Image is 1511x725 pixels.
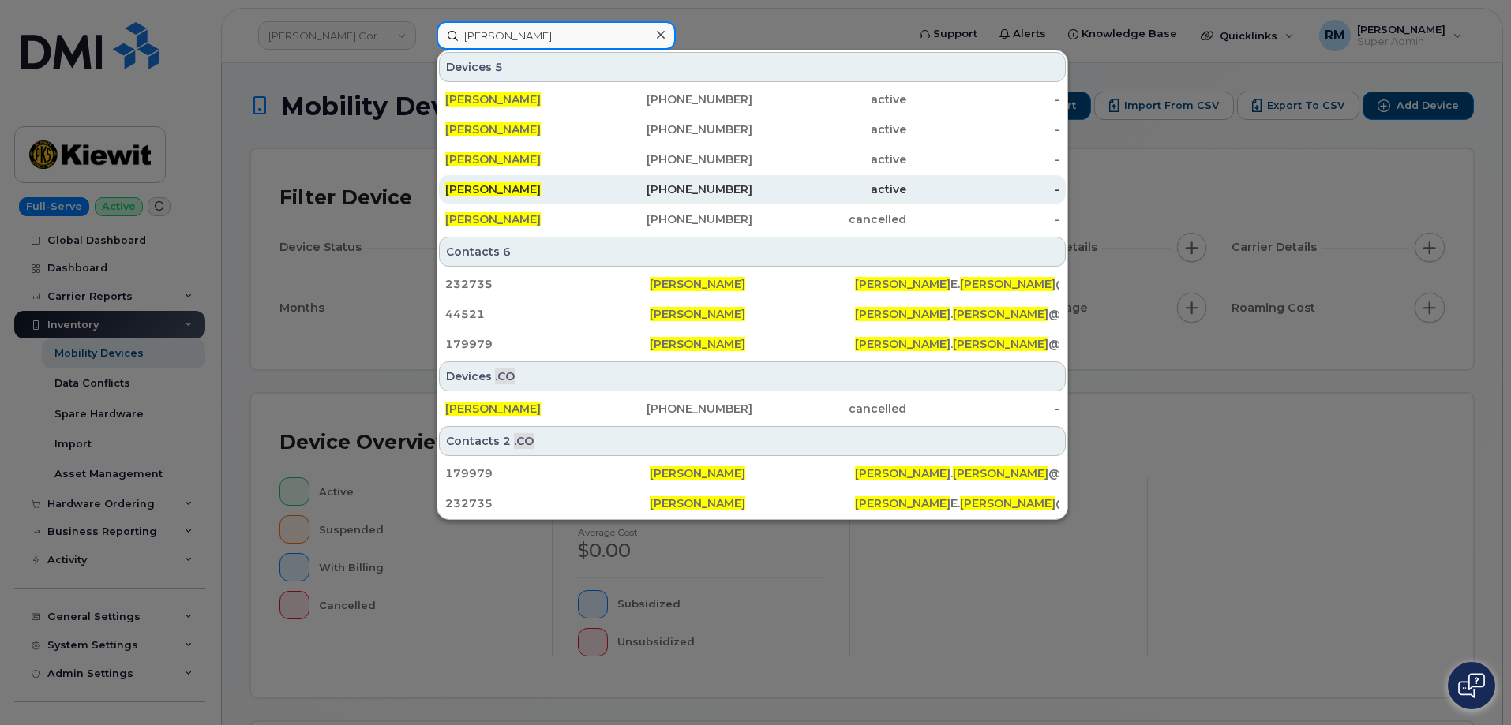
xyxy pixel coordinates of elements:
[445,402,541,416] span: [PERSON_NAME]
[445,92,541,107] span: [PERSON_NAME]
[445,306,650,322] div: 44521
[439,85,1066,114] a: [PERSON_NAME][PHONE_NUMBER]active-
[514,433,534,449] span: .CO
[855,306,1059,322] div: . @[DOMAIN_NAME]
[439,52,1066,82] div: Devices
[445,465,650,481] div: 179979
[439,361,1066,391] div: Devices
[960,277,1055,291] span: [PERSON_NAME]
[599,151,753,167] div: [PHONE_NUMBER]
[439,394,1066,423] a: [PERSON_NAME][PHONE_NUMBER]cancelled-
[599,401,753,417] div: [PHONE_NUMBER]
[752,211,906,227] div: cancelled
[439,459,1066,488] a: 179979[PERSON_NAME][PERSON_NAME].[PERSON_NAME]@[PERSON_NAME][DOMAIN_NAME]
[855,307,950,321] span: [PERSON_NAME]
[650,466,745,480] span: [PERSON_NAME]
[439,175,1066,204] a: [PERSON_NAME][PHONE_NUMBER]active-
[439,270,1066,298] a: 232735[PERSON_NAME][PERSON_NAME]E.[PERSON_NAME]@[PERSON_NAME][DOMAIN_NAME]
[752,92,906,107] div: active
[599,211,753,227] div: [PHONE_NUMBER]
[445,152,541,166] span: [PERSON_NAME]
[752,401,906,417] div: cancelled
[599,121,753,137] div: [PHONE_NUMBER]
[960,496,1055,510] span: [PERSON_NAME]
[855,337,950,351] span: [PERSON_NAME]
[599,181,753,197] div: [PHONE_NUMBER]
[906,181,1060,197] div: -
[906,121,1060,137] div: -
[752,121,906,137] div: active
[439,237,1066,267] div: Contacts
[953,337,1048,351] span: [PERSON_NAME]
[439,205,1066,234] a: [PERSON_NAME][PHONE_NUMBER]cancelled-
[855,495,1059,511] div: E. @[PERSON_NAME][DOMAIN_NAME]
[953,307,1048,321] span: [PERSON_NAME]
[439,489,1066,518] a: 232735[PERSON_NAME][PERSON_NAME]E.[PERSON_NAME]@[PERSON_NAME][DOMAIN_NAME]
[445,182,541,196] span: [PERSON_NAME]
[1458,673,1485,698] img: Open chat
[445,122,541,136] span: [PERSON_NAME]
[650,277,745,291] span: [PERSON_NAME]
[906,151,1060,167] div: -
[439,426,1066,456] div: Contacts
[752,151,906,167] div: active
[906,92,1060,107] div: -
[855,496,950,510] span: [PERSON_NAME]
[439,300,1066,328] a: 44521[PERSON_NAME][PERSON_NAME].[PERSON_NAME]@[DOMAIN_NAME]
[855,465,1059,481] div: . @[PERSON_NAME][DOMAIN_NAME]
[503,433,511,449] span: 2
[855,277,950,291] span: [PERSON_NAME]
[445,276,650,292] div: 232735
[650,496,745,510] span: [PERSON_NAME]
[445,336,650,352] div: 179979
[855,276,1059,292] div: E. @[PERSON_NAME][DOMAIN_NAME]
[439,115,1066,144] a: [PERSON_NAME][PHONE_NUMBER]active-
[855,336,1059,352] div: . @[PERSON_NAME][DOMAIN_NAME]
[906,211,1060,227] div: -
[650,337,745,351] span: [PERSON_NAME]
[503,244,511,260] span: 6
[855,466,950,480] span: [PERSON_NAME]
[439,330,1066,358] a: 179979[PERSON_NAME][PERSON_NAME].[PERSON_NAME]@[PERSON_NAME][DOMAIN_NAME]
[752,181,906,197] div: active
[445,212,541,226] span: [PERSON_NAME]
[650,307,745,321] span: [PERSON_NAME]
[445,495,650,511] div: 232735
[495,368,515,384] span: .CO
[906,401,1060,417] div: -
[599,92,753,107] div: [PHONE_NUMBER]
[439,145,1066,174] a: [PERSON_NAME][PHONE_NUMBER]active-
[495,59,503,75] span: 5
[953,466,1048,480] span: [PERSON_NAME]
